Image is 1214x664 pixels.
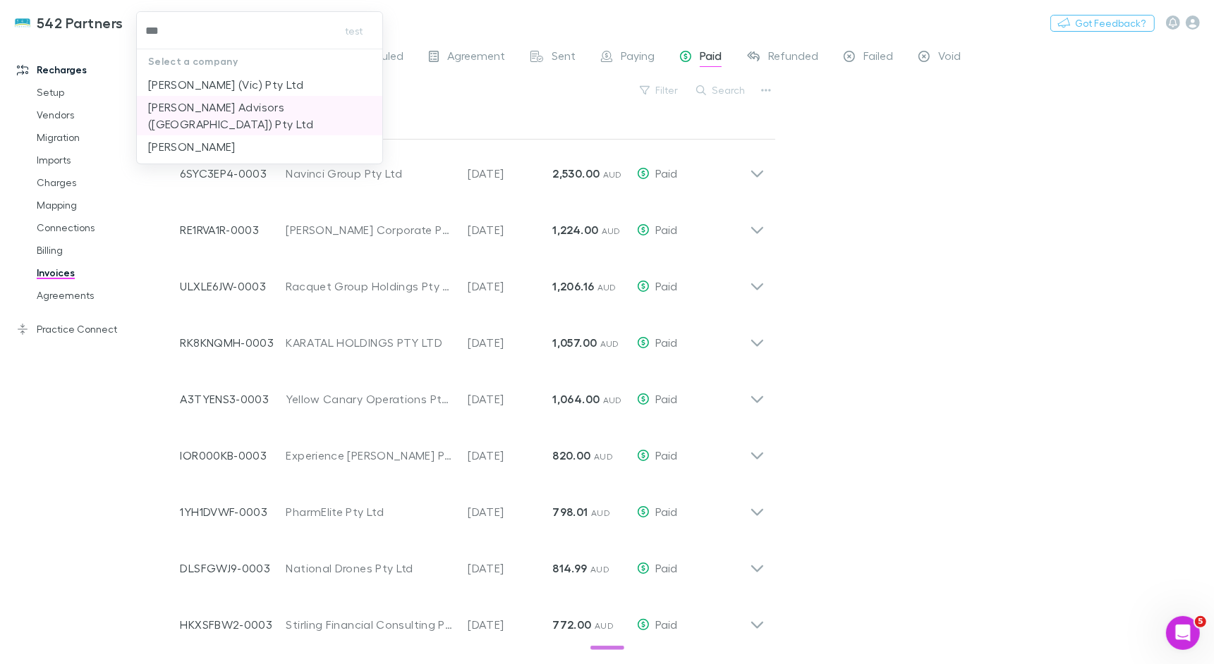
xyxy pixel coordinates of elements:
button: test [332,23,377,39]
p: [PERSON_NAME] [148,138,236,155]
span: 5 [1195,616,1206,627]
p: [PERSON_NAME] Advisors ([GEOGRAPHIC_DATA]) Pty Ltd [148,99,372,133]
iframe: Intercom live chat [1166,616,1200,650]
p: [PERSON_NAME] (Vic) Pty Ltd [148,76,303,93]
span: test [346,23,363,39]
p: Select a company [137,49,382,73]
